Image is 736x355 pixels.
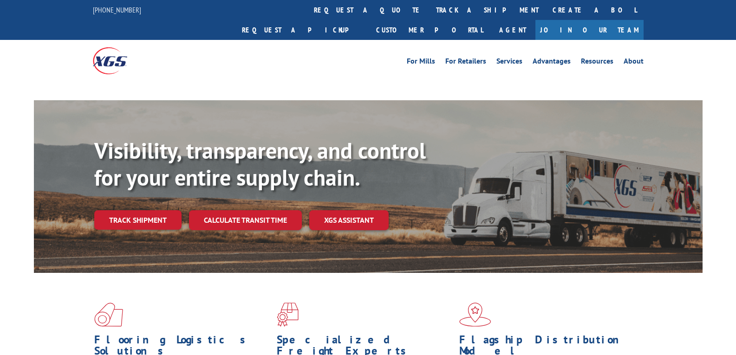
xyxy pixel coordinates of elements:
[94,303,123,327] img: xgs-icon-total-supply-chain-intelligence-red
[369,20,490,40] a: Customer Portal
[277,303,299,327] img: xgs-icon-focused-on-flooring-red
[445,58,486,68] a: For Retailers
[535,20,644,40] a: Join Our Team
[624,58,644,68] a: About
[309,210,389,230] a: XGS ASSISTANT
[459,303,491,327] img: xgs-icon-flagship-distribution-model-red
[581,58,613,68] a: Resources
[94,136,426,192] b: Visibility, transparency, and control for your entire supply chain.
[490,20,535,40] a: Agent
[533,58,571,68] a: Advantages
[93,5,141,14] a: [PHONE_NUMBER]
[235,20,369,40] a: Request a pickup
[407,58,435,68] a: For Mills
[189,210,302,230] a: Calculate transit time
[94,210,182,230] a: Track shipment
[496,58,522,68] a: Services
